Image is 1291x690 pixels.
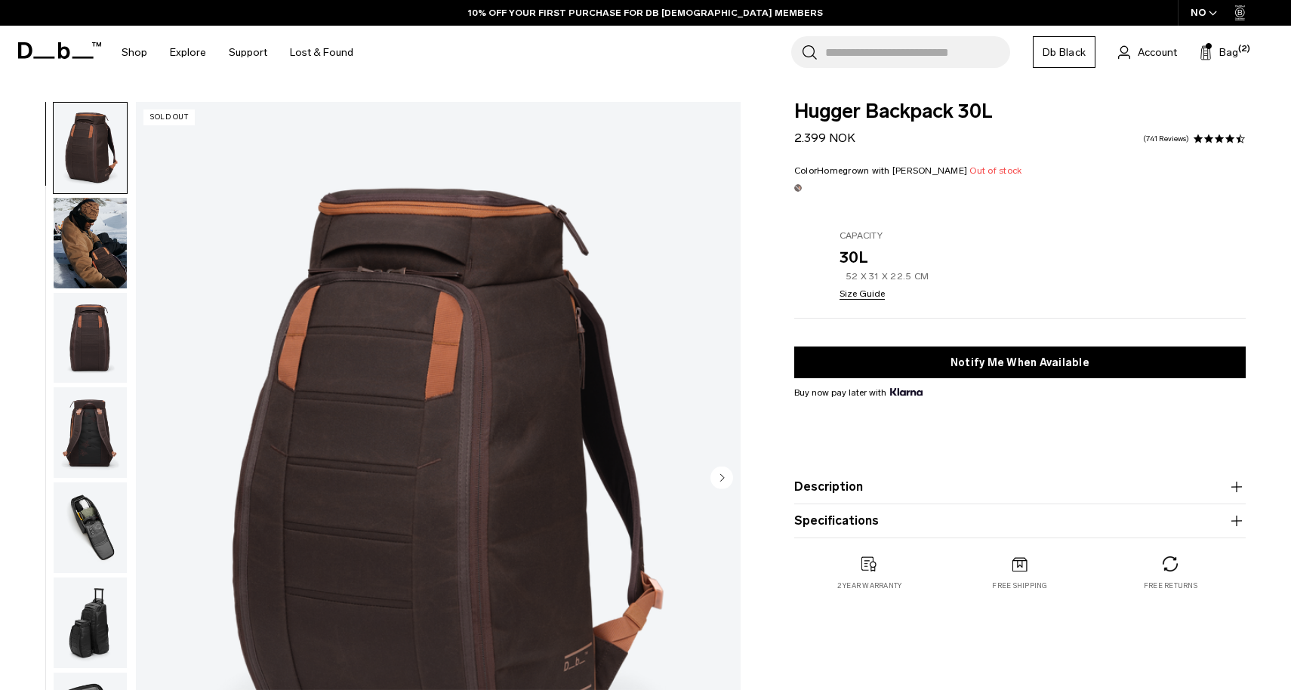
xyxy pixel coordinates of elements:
p: 2 year warranty [837,581,902,591]
span: Bag [1219,45,1238,60]
span: Account [1138,45,1177,60]
img: Hugger Backpack 30L Homegrown with Lu [54,578,127,668]
a: Shop [122,26,147,79]
a: Explore [170,26,206,79]
a: 10% OFF YOUR FIRST PURCHASE FOR DB [DEMOGRAPHIC_DATA] MEMBERS [468,6,823,20]
p: 52 x 31 x 22.5 CM [846,270,1200,286]
button: Size Guide [840,289,885,300]
button: Hugger Backpack 30L Homegrown with Lu [53,577,128,669]
button: Hugger Backpack 30L Homegrown with Lu [53,102,128,194]
a: Account [1118,43,1177,61]
a: Lost & Found [290,26,353,79]
a: Db Black [1033,36,1095,68]
p: Free shipping [992,581,1047,591]
img: Hugger Backpack 30L Homegrown with Lu [54,387,127,478]
img: Hugger Backpack 30L Homegrown with Lu [54,293,127,384]
p: Sold Out [143,109,195,125]
legend: Color [794,166,1022,175]
span: Homegrown with [PERSON_NAME] [817,165,967,176]
button: Hugger Backpack 30L Homegrown with Lu [53,387,128,479]
span: Buy now pay later with [794,386,923,399]
img: Hugger Backpack 30L Homegrown with Lu [54,103,127,193]
button: Hugger Backpack 30L Homegrown with Lu [53,482,128,574]
p: Capacity [840,229,1200,242]
span: 2.399 NOK [794,131,855,145]
button: Next slide [710,467,733,492]
button: Description [794,478,1246,496]
span: (2) [1238,43,1250,56]
p: Free returns [1144,581,1197,591]
nav: Main Navigation [110,26,365,79]
button: Bag (2) [1200,43,1238,61]
img: {"height" => 20, "alt" => "Klarna"} [890,388,923,396]
a: Support [229,26,267,79]
span: Out of stock [969,165,1021,176]
img: Hugger Backpack 30L Homegrown with Lu [54,198,127,288]
span: Hugger Backpack 30L [794,102,1246,122]
button: Specifications [794,512,1246,530]
button: Hugger Backpack 30L Homegrown with Lu [53,292,128,384]
img: Hugger Backpack 30L Homegrown with Lu [54,482,127,573]
button: Hugger Backpack 30L Homegrown with Lu [53,197,128,289]
a: 741 reviews [1143,135,1189,143]
button: Notify Me When Available [794,347,1246,378]
p: 30L [840,245,1200,270]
